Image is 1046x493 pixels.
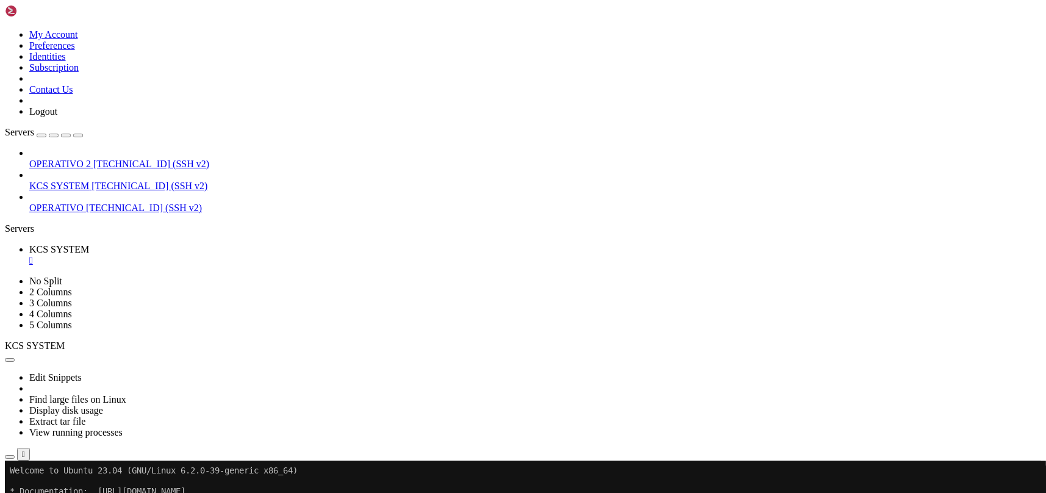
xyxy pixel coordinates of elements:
x-row: Last login: [DATE] from [TECHNICAL_ID] [5,306,887,316]
x-row: Usage of /: 20.0% of 77.39GB Users logged in: 0 [5,98,887,109]
x-row: : $ [5,316,887,326]
x-row: Swap usage: 0% [5,119,887,129]
li: KCS SYSTEM [TECHNICAL_ID] (SSH v2) [29,170,1041,192]
div: Servers [5,223,1041,234]
a: Contact Us [29,84,73,95]
x-row: Welcome to Ubuntu 23.04 (GNU/Linux 6.2.0-39-generic x86_64) [5,5,887,15]
span: KCS SYSTEM [5,340,65,351]
span: OPERATIVO [29,203,84,213]
a: Edit Snippets [29,372,82,383]
li: OPERATIVO [TECHNICAL_ID] (SSH v2) [29,192,1041,214]
a: 5 Columns [29,320,72,330]
div: (23, 30) [123,316,128,326]
a: Find large files on Linux [29,394,126,405]
a: OPERATIVO [TECHNICAL_ID] (SSH v2) [29,203,1041,214]
a: 4 Columns [29,309,72,319]
x-row: Your Ubuntu release is not supported anymore. [5,223,887,233]
x-row: just raised the bar for easy, resilient and secure K8s cluster deployment. [5,150,887,160]
x-row: System load: 0.0 Processes: 177 [5,88,887,98]
x-row: [URL][DOMAIN_NAME] [5,171,887,181]
a: My Account [29,29,78,40]
x-row: To see these additional updates run: apt list --upgradable [5,202,887,212]
x-row: 1 update can be applied immediately. [5,192,887,202]
a: Display disk usage [29,405,103,416]
a: Logout [29,106,57,117]
a: OPERATIVO 2 [TECHNICAL_ID] (SSH v2) [29,159,1041,170]
a: 3 Columns [29,298,72,308]
a: Identities [29,51,66,62]
x-row: [URL][DOMAIN_NAME] [5,243,887,254]
li: OPERATIVO 2 [TECHNICAL_ID] (SSH v2) [29,148,1041,170]
x-row: System information as of [DATE] [5,67,887,77]
img: Shellngn [5,5,75,17]
x-row: Run 'do-release-upgrade' to upgrade to it. [5,275,887,285]
span: KCS SYSTEM [29,244,89,254]
span: [TECHNICAL_ID] (SSH v2) [93,159,209,169]
span: ~ [102,316,107,326]
a:  [29,255,1041,266]
a: Preferences [29,40,75,51]
a: No Split [29,276,62,286]
a: KCS SYSTEM [29,244,1041,266]
span: [TECHNICAL_ID] (SSH v2) [91,181,207,191]
span: OPERATIVO 2 [29,159,91,169]
x-row: * Support: [URL][DOMAIN_NAME] [5,46,887,57]
a: 2 Columns [29,287,72,297]
x-row: New release '24.04.3 LTS' available. [5,264,887,275]
button:  [17,448,30,461]
a: Servers [5,127,83,137]
a: Subscription [29,62,79,73]
span: [TECHNICAL_ID] (SSH v2) [86,203,202,213]
span: ubuntu@vps-08acaf7e [5,316,98,326]
x-row: * Documentation: [URL][DOMAIN_NAME] [5,26,887,36]
div:  [22,450,25,459]
a: Extract tar file [29,416,85,426]
span: KCS SYSTEM [29,181,89,191]
x-row: For upgrade information, please visit: [5,233,887,243]
a: View running processes [29,427,123,437]
a: KCS SYSTEM [TECHNICAL_ID] (SSH v2) [29,181,1041,192]
x-row: * Management: [URL][DOMAIN_NAME] [5,36,887,46]
span: Servers [5,127,34,137]
x-row: Memory usage: 62% IPv4 address for ens3: [TECHNICAL_ID] [5,109,887,119]
x-row: * Strictly confined Kubernetes makes edge and IoT secure. Learn how MicroK8s [5,140,887,150]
